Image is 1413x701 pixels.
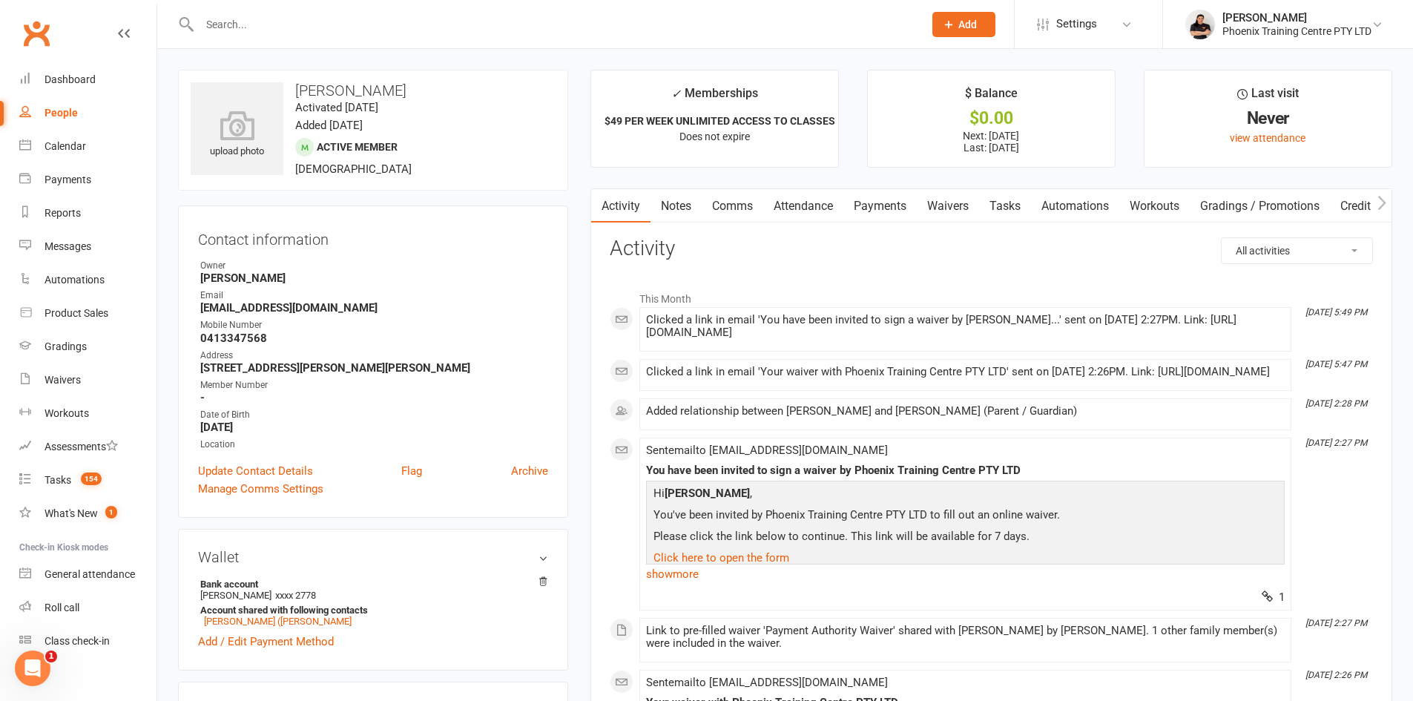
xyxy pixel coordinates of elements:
a: What's New1 [19,497,157,530]
div: Workouts [45,407,89,419]
span: Sent email to [EMAIL_ADDRESS][DOMAIN_NAME] [646,676,888,689]
div: You have been invited to sign a waiver by Phoenix Training Centre PTY LTD [646,464,1285,477]
a: Payments [19,163,157,197]
div: Member Number [200,378,548,392]
div: Owner [200,259,548,273]
div: Never [1158,111,1378,126]
strong: [EMAIL_ADDRESS][DOMAIN_NAME] [200,301,548,315]
div: Reports [45,207,81,219]
div: Address [200,349,548,363]
div: $0.00 [881,111,1101,126]
div: What's New [45,507,98,519]
a: Notes [650,189,702,223]
a: Attendance [763,189,843,223]
i: [DATE] 2:27 PM [1305,438,1367,448]
div: [PERSON_NAME] [1222,11,1371,24]
a: view attendance [1230,132,1305,144]
a: Manage Comms Settings [198,480,323,498]
a: Waivers [19,363,157,397]
a: Dashboard [19,63,157,96]
iframe: Intercom live chat [15,651,50,686]
strong: Account shared with following contacts [200,605,541,616]
a: Tasks 154 [19,464,157,497]
div: Waivers [45,374,81,386]
strong: 0413347568 [200,332,548,345]
a: Class kiosk mode [19,625,157,658]
div: Tasks [45,474,71,486]
a: Flag [401,462,422,480]
div: Messages [45,240,91,252]
a: Payments [843,189,917,223]
div: Class check-in [45,635,110,647]
span: 1 [45,651,57,662]
a: Roll call [19,591,157,625]
button: Add [932,12,995,37]
a: Automations [1031,189,1119,223]
strong: [STREET_ADDRESS][PERSON_NAME][PERSON_NAME] [200,361,548,375]
div: Memberships [671,84,758,111]
div: Dashboard [45,73,96,85]
li: [PERSON_NAME] [198,576,548,629]
strong: [PERSON_NAME] [665,487,750,500]
p: You've been invited by Phoenix Training Centre PTY LTD to fill out an online waiver. [650,506,1281,527]
div: Clicked a link in email 'You have been invited to sign a waiver by [PERSON_NAME]...' sent on [DAT... [646,314,1285,339]
div: Last visit [1237,84,1299,111]
a: Automations [19,263,157,297]
p: Please click the link below to continue. This link will be available for 7 days. [650,527,1281,549]
strong: Bank account [200,579,541,590]
div: upload photo [191,111,283,159]
a: Comms [702,189,763,223]
span: xxxx 2778 [275,590,316,601]
strong: - [200,391,548,404]
a: Waivers [917,189,979,223]
div: Mobile Number [200,318,548,332]
span: Does not expire [679,131,750,142]
i: [DATE] 2:28 PM [1305,398,1367,409]
div: Gradings [45,340,87,352]
i: ✓ [671,87,681,101]
h3: [PERSON_NAME] [191,82,556,99]
a: show more [646,564,1285,585]
img: thumb_image1630818763.png [1185,10,1215,39]
div: Added relationship between [PERSON_NAME] and [PERSON_NAME] (Parent / Guardian) [646,405,1285,418]
div: $ Balance [965,84,1018,111]
span: Active member [317,141,398,153]
div: Phoenix Training Centre PTY LTD [1222,24,1371,38]
div: Date of Birth [200,408,548,422]
p: Next: [DATE] Last: [DATE] [881,130,1101,154]
a: Workouts [1119,189,1190,223]
div: Clicked a link in email 'Your waiver with Phoenix Training Centre PTY LTD' sent on [DATE] 2:26PM.... [646,366,1285,378]
a: Gradings / Promotions [1190,189,1330,223]
li: This Month [610,283,1373,307]
i: [DATE] 2:27 PM [1305,618,1367,628]
a: Activity [591,189,650,223]
a: [PERSON_NAME] ([PERSON_NAME] [204,616,352,627]
span: Settings [1056,7,1097,41]
a: Add / Edit Payment Method [198,633,334,651]
a: People [19,96,157,130]
h3: Contact information [198,226,548,248]
h3: Activity [610,237,1373,260]
a: Clubworx [18,15,55,52]
div: Product Sales [45,307,108,319]
div: Assessments [45,441,118,452]
a: Archive [511,462,548,480]
a: Reports [19,197,157,230]
a: Assessments [19,430,157,464]
a: Tasks [979,189,1031,223]
time: Activated [DATE] [295,101,378,114]
time: Added [DATE] [295,119,363,132]
a: Product Sales [19,297,157,330]
div: Location [200,438,548,452]
div: Payments [45,174,91,185]
input: Search... [195,14,913,35]
i: [DATE] 2:26 PM [1305,670,1367,680]
span: [DEMOGRAPHIC_DATA] [295,162,412,176]
span: Add [958,19,977,30]
a: Click here to open the form [653,551,789,565]
div: People [45,107,78,119]
div: General attendance [45,568,135,580]
span: 1 [1262,590,1285,604]
a: Messages [19,230,157,263]
div: Calendar [45,140,86,152]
